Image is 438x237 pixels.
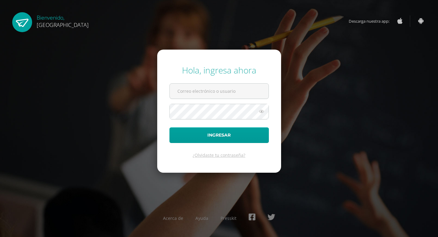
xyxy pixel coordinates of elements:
[193,152,245,158] a: ¿Olvidaste tu contraseña?
[169,127,269,143] button: Ingresar
[349,15,395,27] span: Descarga nuestra app:
[37,21,89,28] span: [GEOGRAPHIC_DATA]
[195,215,208,221] a: Ayuda
[163,215,183,221] a: Acerca de
[169,64,269,76] div: Hola, ingresa ahora
[37,12,89,28] div: Bienvenido,
[170,84,269,99] input: Correo electrónico o usuario
[221,215,236,221] a: Presskit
